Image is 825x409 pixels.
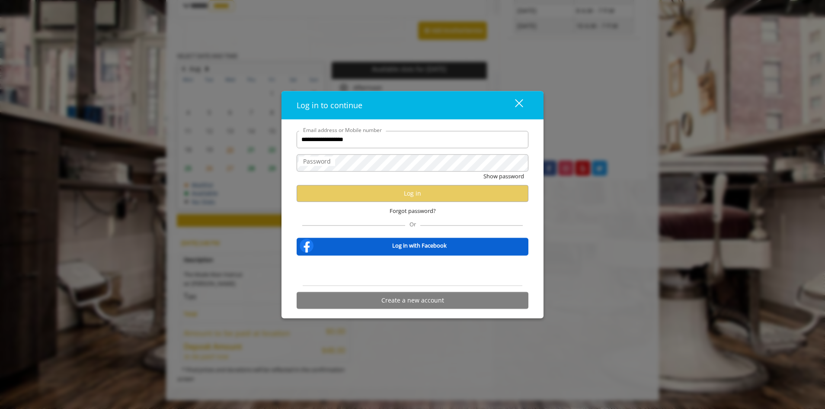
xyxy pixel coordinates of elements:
input: Password [297,154,528,171]
div: close dialog [505,99,522,112]
label: Password [299,156,335,166]
span: Forgot password? [390,206,436,215]
iframe: Sign in with Google Button [369,261,457,280]
img: facebook-logo [298,237,315,254]
label: Email address or Mobile number [299,126,386,134]
button: Show password [483,171,524,180]
button: Create a new account [297,292,528,309]
span: Log in to continue [297,100,362,110]
span: Or [405,220,420,228]
input: Email address or Mobile number [297,131,528,148]
button: close dialog [499,96,528,114]
b: Log in with Facebook [392,241,447,250]
button: Log in [297,185,528,202]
